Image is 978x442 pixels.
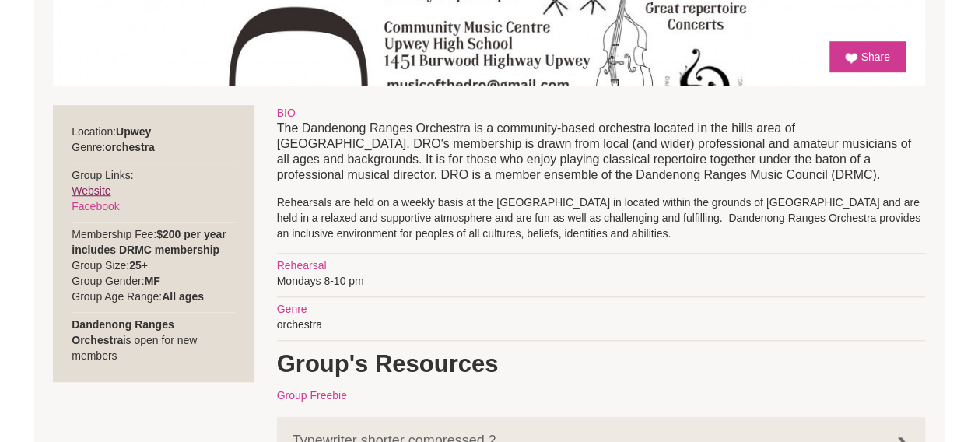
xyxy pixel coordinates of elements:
div: BIO [277,105,925,121]
strong: 25+ [129,259,148,272]
div: Rehearsal [277,258,925,273]
strong: Upwey [116,125,151,138]
strong: $200 per year includes DRMC membership [72,228,226,256]
h1: Group's Resources [277,349,925,380]
strong: MF [145,275,160,287]
strong: orchestra [105,141,155,153]
p: The Dandenong Ranges Orchestra is a community-based orchestra located in the hills area of [GEOGR... [277,121,925,183]
strong: Dandenong Ranges Orchestra [72,318,174,346]
a: Share [829,41,905,72]
div: Group Freebie [277,388,925,403]
strong: All ages [162,290,204,303]
a: Facebook [72,200,119,212]
div: Location: Genre: Group Links: Membership Fee: Group Size: Group Gender: Group Age Range: is open ... [53,105,254,382]
a: Website [72,184,110,197]
p: Rehearsals are held on a weekly basis at the [GEOGRAPHIC_DATA] in located within the grounds of [... [277,195,925,241]
div: Genre [277,301,925,317]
